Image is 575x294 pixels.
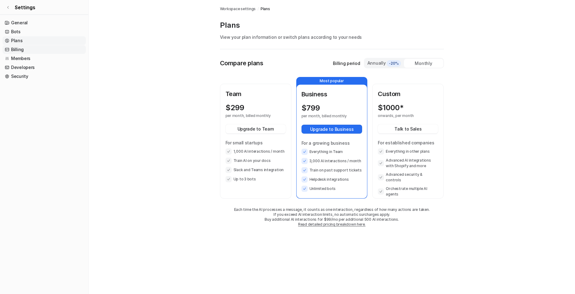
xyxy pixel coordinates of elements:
li: Helpdesk integrations [301,176,362,183]
p: Team [226,89,286,99]
a: Developers [2,63,86,72]
button: Talk to Sales [378,124,438,133]
li: Advanced AI integrations with Shopify and more [378,158,438,169]
p: Plans [220,20,444,30]
button: Upgrade to Business [301,125,362,134]
a: Bots [2,27,86,36]
li: Train on past support tickets [301,167,362,173]
li: 1,000 AI interactions / month [226,148,286,155]
li: Orchestrate multiple AI agents [378,186,438,197]
p: For established companies [378,139,438,146]
p: Each time the AI processes a message, it counts as one interaction, regardless of how many action... [220,207,444,212]
span: -20% [387,60,401,66]
p: Compare plans [220,58,263,68]
p: Most popular [297,77,367,85]
p: View your plan information or switch plans according to your needs [220,34,444,40]
p: Billing period [333,60,360,66]
span: / [258,6,259,12]
li: Everything in Team [301,149,362,155]
li: Everything in other plans [378,148,438,155]
p: $ 299 [226,103,244,112]
button: Upgrade to Team [226,124,286,133]
p: $ 799 [301,104,320,112]
p: For a growing business [301,140,362,146]
a: Billing [2,45,86,54]
p: Buy additional AI interactions for $99/mo per additional 500 AI interactions. [220,217,444,222]
p: per month, billed monthly [226,113,275,118]
p: onwards, per month [378,113,427,118]
p: For small startups [226,139,286,146]
p: per month, billed monthly [301,114,351,119]
li: Slack and Teams integration [226,167,286,173]
li: Train AI on your docs [226,158,286,164]
a: Security [2,72,86,81]
div: Monthly [404,59,443,68]
li: Advanced security & controls [378,172,438,183]
a: Members [2,54,86,63]
a: Plans [261,6,270,12]
li: Unlimited bots [301,186,362,192]
p: $ 1000* [378,103,404,112]
p: Custom [378,89,438,99]
span: Settings [15,4,35,11]
div: Annually [367,60,401,66]
a: General [2,18,86,27]
a: Read detailed pricing breakdown here. [298,222,365,227]
a: Workspace settings [220,6,256,12]
p: Business [301,90,362,99]
p: If you exceed AI interaction limits, no automatic surcharges apply. [220,212,444,217]
li: 3,000 AI interactions / month [301,158,362,164]
li: Up to 3 bots [226,176,286,182]
a: Plans [2,36,86,45]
